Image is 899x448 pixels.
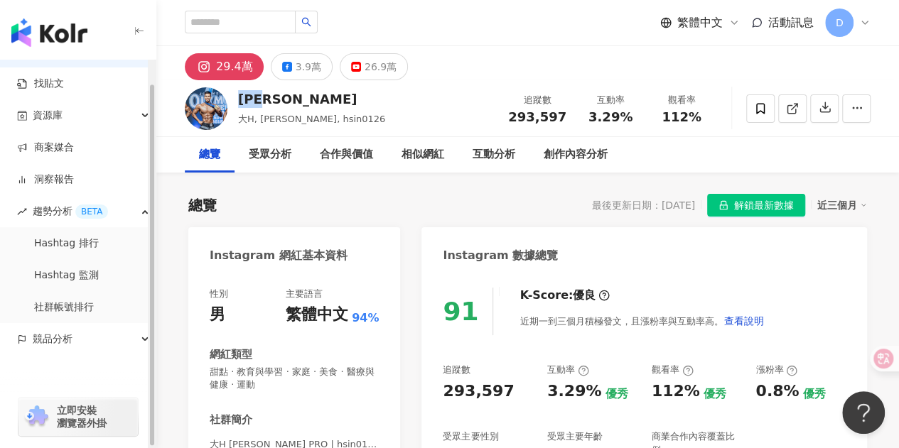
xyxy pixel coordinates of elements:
div: 男 [210,304,225,326]
span: 立即安裝 瀏覽器外掛 [57,404,107,430]
img: KOL Avatar [185,87,227,130]
div: BETA [75,204,108,219]
a: chrome extension立即安裝 瀏覽器外掛 [18,398,138,436]
div: 91 [443,297,478,326]
div: 社群簡介 [210,413,252,427]
button: 解鎖最新數據 [707,194,805,217]
span: 大H, [PERSON_NAME], hsin0126 [238,114,385,124]
span: lock [718,200,728,210]
div: 3.9萬 [296,57,321,77]
span: 293,597 [508,109,566,124]
div: 繁體中文 [286,304,348,326]
div: 互動率 [583,93,637,107]
img: logo [11,18,87,47]
div: 受眾分析 [249,146,291,163]
span: D [836,15,844,31]
a: 找貼文 [17,77,64,91]
div: Instagram 數據總覽 [443,248,558,263]
span: 3.29% [588,110,632,124]
a: 洞察報告 [17,173,74,187]
div: 追蹤數 [443,364,470,376]
button: 查看說明 [723,307,764,335]
a: Hashtag 排行 [34,236,99,251]
div: 互動分析 [473,146,515,163]
button: 26.9萬 [340,53,408,80]
div: 優秀 [802,386,825,402]
div: 近期一到三個月積極發文，且漲粉率與互動率高。 [520,307,764,335]
div: 主要語言 [286,288,323,300]
div: 觀看率 [655,93,709,107]
div: 0.8% [755,381,799,403]
div: 優良 [573,288,596,303]
button: 29.4萬 [185,53,264,80]
img: chrome extension [23,405,50,428]
div: 近三個月 [817,196,867,214]
div: K-Score : [520,288,610,303]
div: 26.9萬 [365,57,397,77]
div: 優秀 [704,386,726,402]
span: rise [17,207,27,217]
div: 網紅類型 [210,347,252,362]
div: 最後更新日期：[DATE] [592,200,695,211]
span: 資源庫 [33,99,63,131]
span: search [301,17,311,27]
a: Hashtag 監測 [34,268,99,283]
div: 293,597 [443,381,514,403]
div: 112% [652,381,700,403]
div: 總覽 [199,146,220,163]
span: 活動訊息 [768,16,814,29]
div: 受眾主要性別 [443,430,498,443]
span: 94% [352,310,379,326]
span: 112% [662,110,701,124]
div: 相似網紅 [402,146,444,163]
a: 社群帳號排行 [34,300,94,315]
div: 性別 [210,288,228,300]
span: 查看說明 [723,315,763,327]
div: 29.4萬 [216,57,253,77]
div: 總覽 [188,195,217,215]
div: Instagram 網紅基本資料 [210,248,348,263]
div: 互動率 [547,364,589,376]
div: 受眾主要年齡 [547,430,603,443]
span: 繁體中文 [677,15,723,31]
span: 甜點 · 教育與學習 · 家庭 · 美食 · 醫療與健康 · 運動 [210,366,379,391]
div: 3.29% [547,381,601,403]
a: 商案媒合 [17,141,74,155]
div: [PERSON_NAME] [238,90,385,108]
div: 合作與價值 [320,146,373,163]
iframe: Help Scout Beacon - Open [842,391,885,434]
span: 解鎖最新數據 [734,195,794,217]
span: 趨勢分析 [33,195,108,227]
div: 追蹤數 [508,93,566,107]
span: 競品分析 [33,323,72,355]
div: 觀看率 [652,364,694,376]
div: 漲粉率 [755,364,797,376]
div: 優秀 [605,386,628,402]
div: 創作內容分析 [544,146,608,163]
button: 3.9萬 [271,53,333,80]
